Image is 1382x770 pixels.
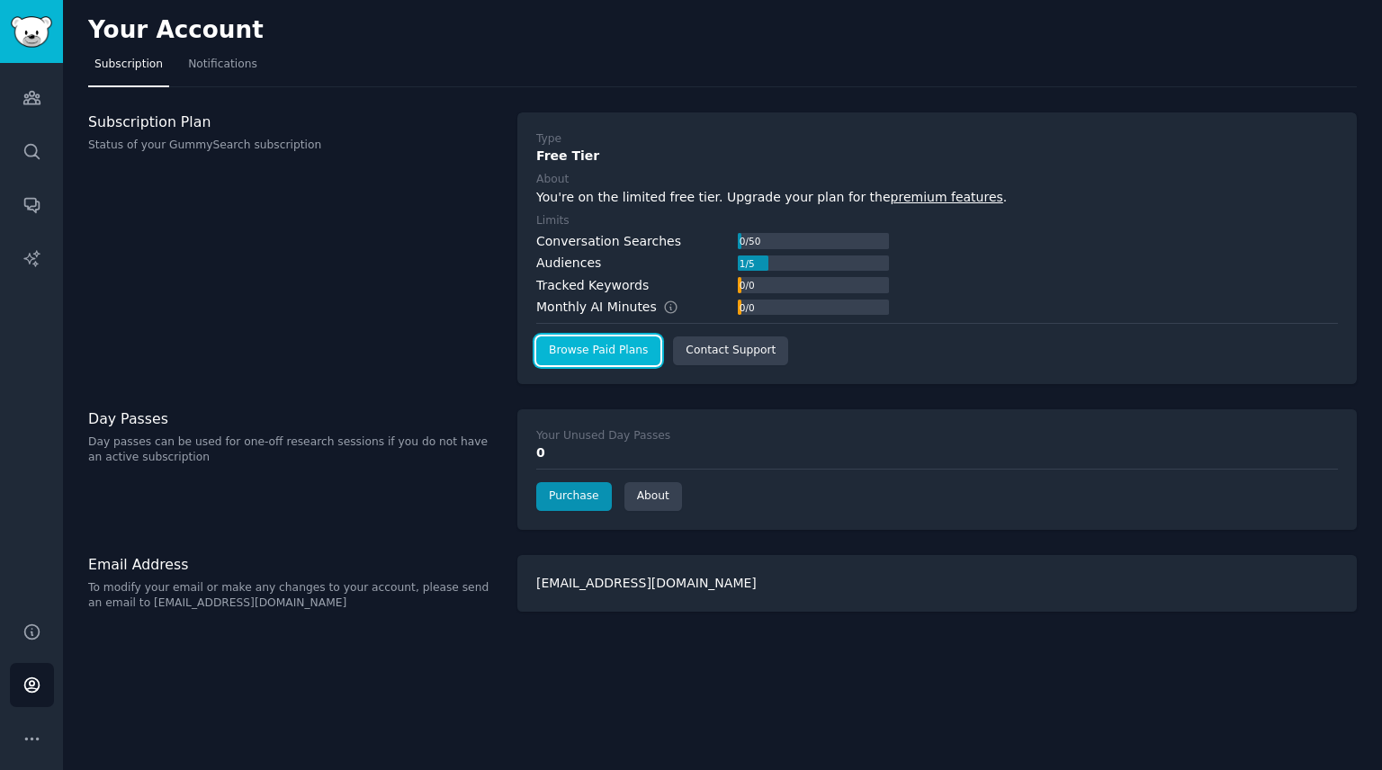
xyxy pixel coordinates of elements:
[182,50,264,87] a: Notifications
[88,138,498,154] p: Status of your GummySearch subscription
[536,298,697,317] div: Monthly AI Minutes
[517,555,1357,612] div: [EMAIL_ADDRESS][DOMAIN_NAME]
[536,482,612,511] a: Purchase
[536,276,649,295] div: Tracked Keywords
[738,233,762,249] div: 0 / 50
[536,188,1338,207] div: You're on the limited free tier. Upgrade your plan for the .
[88,16,264,45] h2: Your Account
[673,336,788,365] a: Contact Support
[624,482,682,511] a: About
[536,131,561,148] div: Type
[536,213,570,229] div: Limits
[536,443,1338,462] div: 0
[88,434,498,466] p: Day passes can be used for one-off research sessions if you do not have an active subscription
[536,254,601,273] div: Audiences
[536,336,660,365] a: Browse Paid Plans
[88,50,169,87] a: Subscription
[738,277,756,293] div: 0 / 0
[188,57,257,73] span: Notifications
[536,172,569,188] div: About
[88,555,498,574] h3: Email Address
[738,255,756,272] div: 1 / 5
[88,580,498,612] p: To modify your email or make any changes to your account, please send an email to [EMAIL_ADDRESS]...
[536,428,670,444] div: Your Unused Day Passes
[88,409,498,428] h3: Day Passes
[536,147,1338,166] div: Free Tier
[88,112,498,131] h3: Subscription Plan
[536,232,681,251] div: Conversation Searches
[891,190,1003,204] a: premium features
[11,16,52,48] img: GummySearch logo
[738,300,756,316] div: 0 / 0
[94,57,163,73] span: Subscription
